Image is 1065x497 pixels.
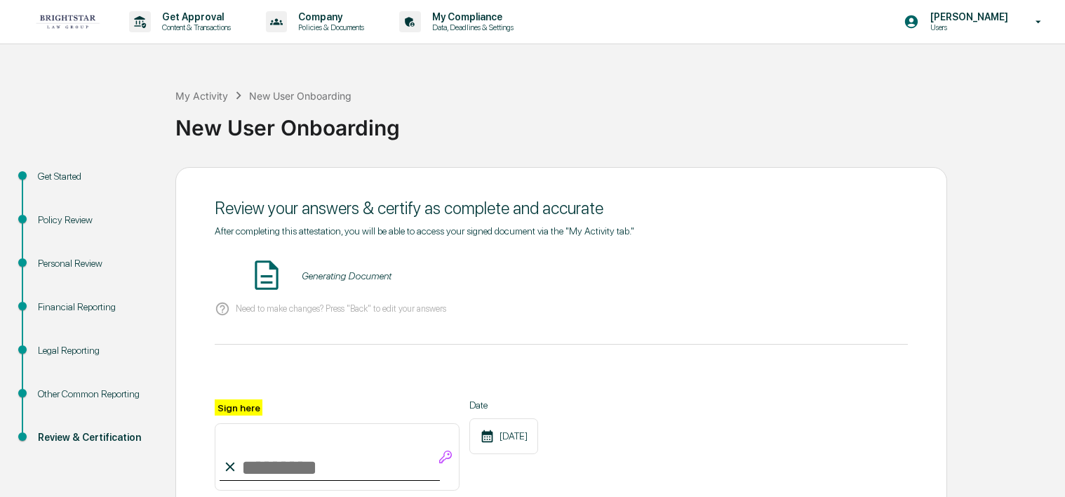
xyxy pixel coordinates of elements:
[469,418,538,454] div: [DATE]
[249,258,284,293] img: Document Icon
[38,387,153,402] div: Other Common Reporting
[38,256,153,271] div: Personal Review
[236,303,446,314] p: Need to make changes? Press "Back" to edit your answers
[215,399,262,416] label: Sign here
[287,22,371,32] p: Policies & Documents
[175,90,228,102] div: My Activity
[151,22,238,32] p: Content & Transactions
[919,22,1015,32] p: Users
[421,22,521,32] p: Data, Deadlines & Settings
[469,399,538,411] label: Date
[38,169,153,184] div: Get Started
[38,430,153,445] div: Review & Certification
[34,14,101,29] img: logo
[215,225,634,237] span: After completing this attestation, you will be able to access your signed document via the "My Ac...
[151,11,238,22] p: Get Approval
[287,11,371,22] p: Company
[919,11,1015,22] p: [PERSON_NAME]
[421,11,521,22] p: My Compliance
[38,300,153,314] div: Financial Reporting
[175,104,1058,140] div: New User Onboarding
[38,343,153,358] div: Legal Reporting
[38,213,153,227] div: Policy Review
[302,270,391,281] div: Generating Document
[215,198,908,218] div: Review your answers & certify as complete and accurate
[249,90,351,102] div: New User Onboarding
